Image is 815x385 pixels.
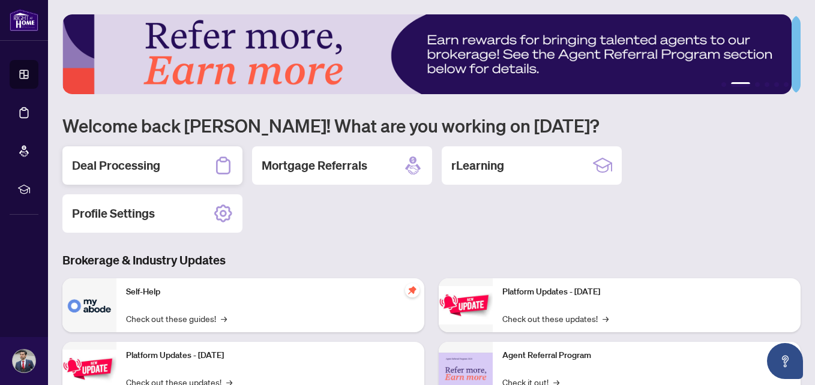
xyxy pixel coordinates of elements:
[502,312,609,325] a: Check out these updates!→
[502,285,791,299] p: Platform Updates - [DATE]
[72,157,160,174] h2: Deal Processing
[731,82,750,87] button: 2
[10,9,38,31] img: logo
[126,312,227,325] a: Check out these guides!→
[126,349,415,362] p: Platform Updates - [DATE]
[784,82,789,87] button: 6
[755,82,760,87] button: 3
[62,114,801,137] h1: Welcome back [PERSON_NAME]! What are you working on [DATE]?
[126,285,415,299] p: Self-Help
[439,286,493,324] img: Platform Updates - June 23, 2025
[62,278,116,332] img: Self-Help
[405,283,420,297] span: pushpin
[62,14,792,94] img: Slide 1
[451,157,504,174] h2: rLearning
[502,349,791,362] p: Agent Referral Program
[774,82,779,87] button: 5
[72,205,155,222] h2: Profile Settings
[765,82,769,87] button: 4
[221,312,227,325] span: →
[767,343,803,379] button: Open asap
[13,350,35,372] img: Profile Icon
[62,252,801,269] h3: Brokerage & Industry Updates
[603,312,609,325] span: →
[721,82,726,87] button: 1
[262,157,367,174] h2: Mortgage Referrals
